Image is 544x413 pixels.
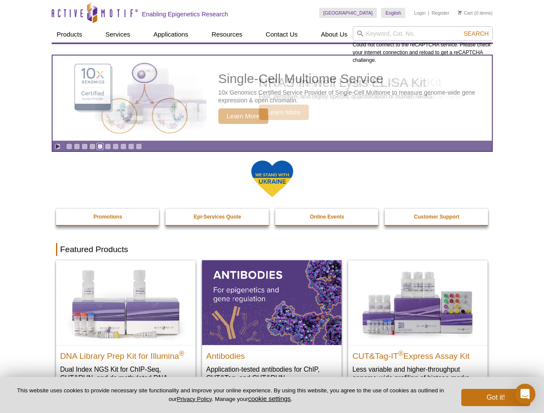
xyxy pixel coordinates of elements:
div: Open Intercom Messenger [515,384,535,404]
a: All Antibodies Antibodies Application-tested antibodies for ChIP, CUT&Tag, and CUT&RUN. [202,260,342,391]
a: Applications [148,26,193,43]
p: Dual Index NGS Kit for ChIP-Seq, CUT&RUN, and ds methylated DNA assays. [60,365,191,391]
button: Got it! [461,389,530,406]
h2: Featured Products [56,243,488,256]
a: Contact Us [261,26,303,43]
a: Go to slide 5 [97,143,103,150]
h2: Enabling Epigenetics Research [142,10,228,18]
span: Search [463,30,488,37]
li: | [428,8,429,18]
a: DNA Library Prep Kit for Illumina DNA Library Prep Kit for Illumina® Dual Index NGS Kit for ChIP-... [56,260,196,399]
a: CUT&Tag-IT® Express Assay Kit CUT&Tag-IT®Express Assay Kit Less variable and higher-throughput ge... [348,260,488,391]
a: Promotions [56,209,160,225]
a: Cart [458,10,473,16]
h2: Antibodies [206,348,337,361]
a: [GEOGRAPHIC_DATA] [319,8,377,18]
strong: Promotions [93,214,122,220]
a: Online Events [275,209,379,225]
button: Search [461,30,491,37]
a: About Us [316,26,353,43]
a: Resources [206,26,248,43]
sup: ® [398,349,404,357]
img: Your Cart [458,10,462,15]
a: Go to slide 7 [112,143,119,150]
strong: Epi-Services Quote [194,214,241,220]
img: All Antibodies [202,260,342,345]
a: Services [100,26,136,43]
a: Login [414,10,426,16]
a: Customer Support [385,209,489,225]
sup: ® [179,349,184,357]
p: This website uses cookies to provide necessary site functionality and improve your online experie... [14,387,447,403]
p: Application-tested antibodies for ChIP, CUT&Tag, and CUT&RUN. [206,365,337,382]
p: Less variable and higher-throughput genome-wide profiling of histone marks​. [352,365,483,382]
a: Go to slide 10 [136,143,142,150]
button: cookie settings [248,395,291,402]
a: Toggle autoplay [54,143,61,150]
a: Epi-Services Quote [165,209,270,225]
a: Register [432,10,449,16]
a: Go to slide 3 [81,143,88,150]
h2: CUT&Tag-IT Express Assay Kit [352,348,483,361]
a: Go to slide 6 [105,143,111,150]
img: CUT&Tag-IT® Express Assay Kit [348,260,488,345]
img: DNA Library Prep Kit for Illumina [56,260,196,345]
strong: Customer Support [414,214,459,220]
div: Could not connect to the reCAPTCHA service. Please check your internet connection and reload to g... [353,26,493,64]
img: We Stand With Ukraine [251,160,294,198]
li: (0 items) [458,8,493,18]
input: Keyword, Cat. No. [353,26,493,41]
h2: DNA Library Prep Kit for Illumina [60,348,191,361]
a: Go to slide 8 [120,143,127,150]
a: Go to slide 9 [128,143,134,150]
strong: Online Events [310,214,344,220]
a: Go to slide 2 [74,143,80,150]
a: English [381,8,405,18]
a: Privacy Policy [177,396,211,402]
a: Products [52,26,87,43]
a: Go to slide 1 [66,143,72,150]
a: Go to slide 4 [89,143,96,150]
